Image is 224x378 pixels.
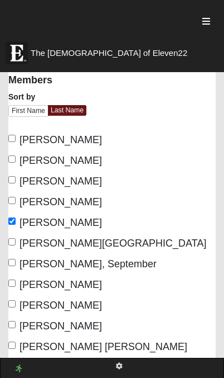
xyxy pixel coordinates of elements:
span: [PERSON_NAME] [20,217,102,228]
span: [PERSON_NAME] [20,279,102,290]
span: [PERSON_NAME] [20,196,102,207]
span: The [DEMOGRAPHIC_DATA] of Eleven22 [31,48,187,59]
span: [PERSON_NAME] [PERSON_NAME] [20,341,187,352]
span: [PERSON_NAME] [20,320,102,332]
span: [PERSON_NAME] [20,300,102,311]
span: [PERSON_NAME] [20,134,102,145]
a: Page Properties (Alt+P) [109,358,129,375]
h4: Members [8,74,216,87]
input: [PERSON_NAME] [8,176,16,183]
input: [PERSON_NAME] [8,300,16,308]
input: [PERSON_NAME] [8,197,16,204]
input: [PERSON_NAME], September [8,259,16,266]
a: Web cache enabled [16,363,22,375]
label: Sort by [8,91,35,102]
span: [PERSON_NAME][GEOGRAPHIC_DATA] [20,238,206,249]
input: [PERSON_NAME] [8,135,16,142]
img: Eleven22 logo [6,42,28,64]
input: [PERSON_NAME][GEOGRAPHIC_DATA] [8,238,16,245]
span: [PERSON_NAME] [20,176,102,187]
span: [PERSON_NAME], September [20,258,157,270]
input: [PERSON_NAME] [PERSON_NAME] [8,342,16,349]
input: [PERSON_NAME] [8,218,16,225]
a: Last Name [48,105,86,116]
span: [PERSON_NAME] [20,155,102,166]
a: First Name [8,105,48,117]
input: [PERSON_NAME] [8,321,16,328]
input: [PERSON_NAME] [8,280,16,287]
input: [PERSON_NAME] [8,155,16,163]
